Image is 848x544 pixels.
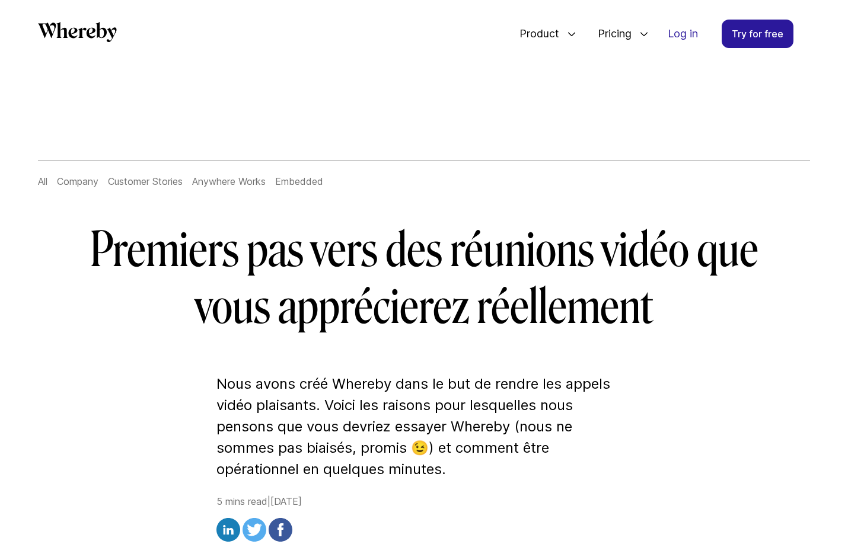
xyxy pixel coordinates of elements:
[269,518,292,542] img: facebook
[82,222,766,335] h1: Premiers pas vers des réunions vidéo que vous apprécierez réellement
[658,20,707,47] a: Log in
[722,20,793,48] a: Try for free
[216,373,632,480] p: Nous avons créé Whereby dans le but de rendre les appels vidéo plaisants. Voici les raisons pour ...
[508,14,562,53] span: Product
[38,175,47,187] a: All
[586,14,635,53] span: Pricing
[57,175,98,187] a: Company
[216,518,240,542] img: linkedin
[275,175,323,187] a: Embedded
[38,22,117,42] svg: Whereby
[38,22,117,46] a: Whereby
[108,175,183,187] a: Customer Stories
[192,175,266,187] a: Anywhere Works
[243,518,266,542] img: twitter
